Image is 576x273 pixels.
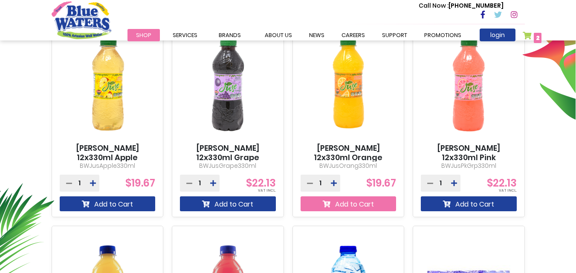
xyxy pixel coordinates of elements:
button: Add to Cart [60,196,156,211]
a: Promotions [416,29,470,41]
button: Add to Cart [301,196,397,211]
p: BWJusPkGrp330ml [421,161,517,170]
span: 2 [536,34,540,42]
a: about us [256,29,301,41]
span: Shop [136,31,151,39]
a: store logo [52,1,111,39]
a: support [373,29,416,41]
button: Add to Cart [421,196,517,211]
p: BWJusApple330ml [60,161,156,170]
span: Services [173,31,197,39]
a: News [301,29,333,41]
a: careers [333,29,373,41]
span: $19.67 [125,176,155,190]
img: BW Juse 12x330ml Apple [60,24,156,144]
a: login [480,29,515,41]
a: 2 [523,32,542,44]
span: $22.13 [487,176,517,190]
p: BWJusGrape330ml [180,161,276,170]
span: $22.13 [246,176,276,190]
a: [PERSON_NAME] 12x330ml Orange [301,144,397,162]
a: [PERSON_NAME] 12x330ml Pink Grapefruit [421,144,517,171]
img: BW Juse 12x330ml Orange [301,24,397,144]
img: BW Juse 12x330ml Grape [180,24,276,144]
a: [PERSON_NAME] 12x330ml Apple [60,144,156,162]
span: $19.67 [366,176,396,190]
p: [PHONE_NUMBER] [419,1,504,10]
span: Brands [219,31,241,39]
button: Add to Cart [180,196,276,211]
img: BW Juse 12x330ml Pink Grapefruit [421,24,517,144]
a: [PERSON_NAME] 12x330ml Grape [180,144,276,162]
span: Call Now : [419,1,449,10]
p: BWJusOrang330ml [301,161,397,170]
